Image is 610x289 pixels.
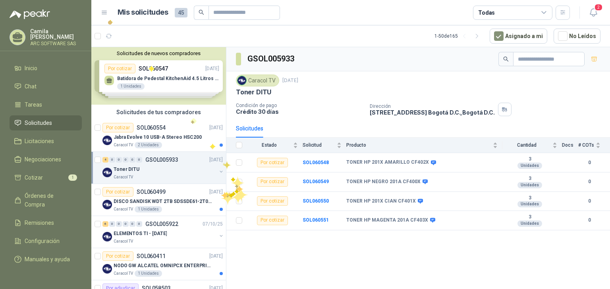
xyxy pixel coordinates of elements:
p: Caracol TV [114,270,133,277]
span: Estado [247,142,291,148]
a: Configuración [10,233,82,249]
div: Solicitudes [236,124,263,133]
span: Manuales y ayuda [25,255,70,264]
div: Todas [478,8,495,17]
b: 0 [578,178,600,186]
div: 0 [109,157,115,163]
a: Licitaciones [10,134,82,149]
p: SOL060411 [137,253,166,259]
div: Unidades [517,201,542,207]
div: Unidades [517,220,542,227]
img: Company Logo [102,232,112,241]
a: Negociaciones [10,152,82,167]
p: 07/10/25 [203,220,223,228]
span: 1 [68,174,77,181]
a: Manuales y ayuda [10,252,82,267]
h3: GSOL005933 [247,53,295,65]
span: Órdenes de Compra [25,191,74,209]
div: Por cotizar [102,123,133,132]
th: Solicitud [303,138,346,153]
a: Tareas [10,97,82,112]
a: SOL060550 [303,198,329,204]
b: 0 [578,197,600,205]
img: Company Logo [102,168,112,177]
p: ARC SOFTWARE SAS [30,41,82,46]
span: Solicitudes [25,119,52,127]
div: Unidades [517,182,542,188]
a: SOL060549 [303,179,329,184]
button: Asignado a mi [490,29,547,44]
p: [DATE] [282,77,298,84]
p: ELEMENTOS TI - [DATE] [114,230,167,237]
span: search [199,10,204,15]
a: 6 0 0 0 0 0 GSOL00592207/10/25 Company LogoELEMENTOS TI - [DATE]Caracol TV [102,219,224,245]
p: [DATE] [209,156,223,164]
div: 1 Unidades [135,206,162,212]
div: Solicitudes de nuevos compradoresPor cotizarSOL060547[DATE] Batidora de Pedestal KitchenAid 4.5 L... [91,47,226,105]
span: Solicitud [303,142,335,148]
b: 3 [502,156,557,163]
p: GSOL005933 [145,157,178,163]
p: GSOL005922 [145,221,178,227]
b: 0 [578,216,600,224]
div: 2 Unidades [135,142,162,148]
div: 0 [123,157,129,163]
p: Dirección [370,103,494,109]
span: 45 [175,8,187,17]
p: Toner DITU [114,166,139,173]
p: Caracol TV [114,238,133,245]
span: Inicio [25,64,37,73]
span: Remisiones [25,218,54,227]
span: search [503,56,509,62]
button: 2 [586,6,600,20]
p: NODO GW ALCATEL OMNIPCX ENTERPRISE SIP [114,262,212,270]
th: Producto [346,138,502,153]
a: 4 0 0 0 0 0 GSOL005933[DATE] Company LogoToner DITUCaracol TV [102,155,224,180]
div: 0 [109,221,115,227]
a: SOL060551 [303,217,329,223]
b: TONER HP MAGENTA 201A CF403X [346,217,428,224]
span: Cantidad [502,142,551,148]
a: Cotizar1 [10,170,82,185]
button: No Leídos [554,29,600,44]
p: [DATE] [209,253,223,260]
div: Por cotizar [102,251,133,261]
span: Negociaciones [25,155,61,164]
img: Company Logo [102,200,112,209]
div: 0 [123,221,129,227]
span: 2 [594,4,603,11]
span: Licitaciones [25,137,54,145]
p: Caracol TV [114,206,133,212]
img: Company Logo [237,76,246,85]
b: TONER HP 201X CIAN CF401X [346,198,416,205]
span: Tareas [25,100,42,109]
div: 1 Unidades [135,270,162,277]
p: Caracol TV [114,174,133,180]
p: Crédito 30 días [236,108,363,115]
span: Producto [346,142,491,148]
span: # COTs [578,142,594,148]
img: Company Logo [102,136,112,145]
div: 0 [129,157,135,163]
div: Por cotizar [257,177,288,187]
b: 0 [578,159,600,167]
div: Solicitudes de tus compradores [91,105,226,120]
p: Toner DITU [236,88,271,96]
a: Por cotizarSOL060554[DATE] Company LogoJabra Evolve 10 USB-A Stereo HSC200Caracol TV2 Unidades [91,120,226,152]
a: Solicitudes [10,115,82,130]
b: 3 [502,214,557,220]
th: # COTs [578,138,610,153]
div: 0 [136,221,142,227]
span: Configuración [25,237,60,245]
a: Remisiones [10,215,82,230]
img: Company Logo [102,264,112,274]
div: Caracol TV [236,75,279,86]
span: Chat [25,82,37,91]
p: [STREET_ADDRESS] Bogotá D.C. , Bogotá D.C. [370,109,494,116]
a: SOL060548 [303,160,329,165]
p: SOL060499 [137,189,166,195]
div: Por cotizar [257,196,288,206]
